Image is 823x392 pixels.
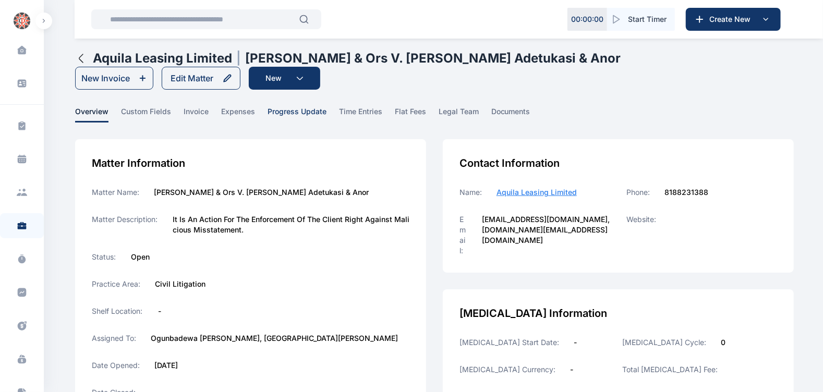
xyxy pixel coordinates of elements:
label: Status: [92,252,116,262]
a: expenses [221,106,268,123]
label: 8188231388 [664,187,708,198]
label: Ogunbadewa [PERSON_NAME], [GEOGRAPHIC_DATA][PERSON_NAME] [151,333,398,344]
label: Name: [459,187,482,198]
button: Create New [686,8,781,31]
label: Email: [459,214,467,256]
a: flat fees [395,106,439,123]
span: expenses [221,106,255,123]
label: Open [131,252,150,262]
label: [MEDICAL_DATA] Currency: [459,364,555,375]
span: Aquila Leasing Limited [497,188,577,197]
span: time entries [339,106,382,123]
label: Civil Litigation [155,279,205,289]
p: 00 : 00 : 00 [571,14,603,24]
label: [PERSON_NAME] & Ors V. [PERSON_NAME] Adetukasi & Anor [154,187,369,198]
div: Matter Information [92,156,409,170]
div: Edit Matter [171,72,213,84]
a: legal team [439,106,491,123]
label: Phone: [626,187,650,198]
span: documents [491,106,530,123]
span: Start Timer [628,14,667,24]
div: Contact Information [459,156,777,170]
span: | [236,50,241,67]
label: 0 [721,337,725,348]
span: custom fields [121,106,171,123]
span: invoice [184,106,209,123]
label: Matter Description: [92,214,158,235]
a: invoice [184,106,221,123]
button: Edit Matter [162,67,240,90]
label: - [158,306,161,316]
a: custom fields [121,106,184,123]
span: progress update [268,106,326,123]
label: It Is An Action For The Enforcement Of The Client Right Against Malicious Misstatement. [173,214,409,235]
label: - [574,337,577,348]
a: overview [75,106,121,123]
label: Practice Area: [92,279,140,289]
span: legal team [439,106,479,123]
button: Start Timer [607,8,675,31]
button: New Invoice [75,67,153,90]
label: Total [MEDICAL_DATA] Fee: [622,364,718,375]
label: - [570,364,573,375]
a: time entries [339,106,395,123]
label: [EMAIL_ADDRESS][DOMAIN_NAME], [DOMAIN_NAME][EMAIL_ADDRESS][DOMAIN_NAME] [482,214,610,256]
label: [MEDICAL_DATA] Cycle: [622,337,706,348]
label: [MEDICAL_DATA] Start Date: [459,337,559,348]
span: overview [75,106,108,123]
label: Website: [626,214,656,225]
a: documents [491,106,543,123]
label: [DATE] [154,360,178,371]
label: Matter Name: [92,187,139,198]
a: progress update [268,106,339,123]
h1: [PERSON_NAME] & ors v. [PERSON_NAME] Adetukasi & Anor [245,50,621,67]
label: Date Opened: [92,360,140,371]
div: New Invoice [81,72,130,84]
button: New [249,67,320,90]
label: Shelf Location: [92,306,143,316]
span: flat fees [395,106,426,123]
a: Aquila Leasing Limited [497,187,577,198]
span: Create New [705,14,759,24]
h1: Aquila Leasing Limited [93,50,232,67]
div: [MEDICAL_DATA] Information [459,306,777,321]
label: Assigned To: [92,333,136,344]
